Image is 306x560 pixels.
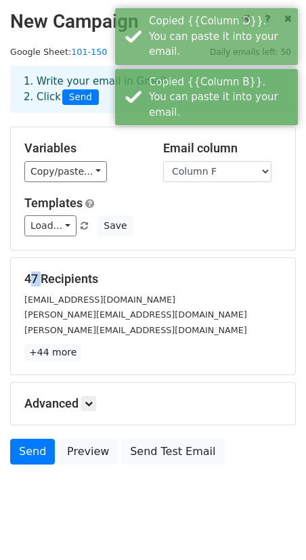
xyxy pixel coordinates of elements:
[71,47,107,57] a: 101-150
[10,47,107,57] small: Google Sheet:
[121,439,224,465] a: Send Test Email
[24,396,282,411] h5: Advanced
[149,14,292,60] div: Copied {{Column D}}. You can paste it into your email.
[58,439,118,465] a: Preview
[24,141,143,156] h5: Variables
[24,196,83,210] a: Templates
[97,215,133,236] button: Save
[149,74,292,121] div: Copied {{Column B}}. You can paste it into your email.
[14,74,292,105] div: 1. Write your email in Gmail 2. Click
[238,495,306,560] iframe: Chat Widget
[24,344,81,361] a: +44 more
[24,272,282,286] h5: 47 Recipients
[24,215,76,236] a: Load...
[62,89,99,106] span: Send
[163,141,282,156] h5: Email column
[10,10,296,33] h2: New Campaign
[24,161,107,182] a: Copy/paste...
[24,325,247,335] small: [PERSON_NAME][EMAIL_ADDRESS][DOMAIN_NAME]
[10,439,55,465] a: Send
[24,309,247,320] small: [PERSON_NAME][EMAIL_ADDRESS][DOMAIN_NAME]
[24,295,175,305] small: [EMAIL_ADDRESS][DOMAIN_NAME]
